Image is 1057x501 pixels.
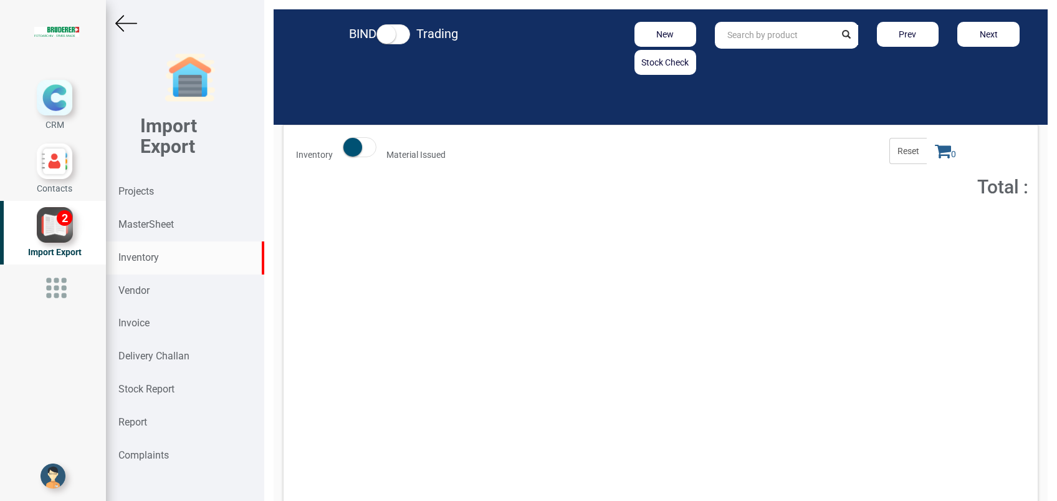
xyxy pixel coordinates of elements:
strong: Projects [118,185,154,197]
button: New [634,22,697,47]
strong: Delivery Challan [118,350,189,362]
strong: Inventory [118,251,159,263]
span: 0 [927,138,964,164]
span: CRM [45,120,64,130]
div: 2 [57,210,72,226]
button: Next [957,22,1020,47]
h2: Total : [799,177,1028,197]
strong: Inventory [296,150,333,160]
span: Contacts [37,183,72,193]
strong: MasterSheet [118,218,174,230]
strong: Report [118,416,147,428]
strong: Stock Report [118,383,175,395]
span: Import Export [28,247,82,257]
strong: Complaints [118,449,169,461]
img: garage-closed.png [165,53,215,103]
strong: BIND [349,26,376,41]
strong: Vendor [118,285,150,296]
strong: Trading [416,26,458,41]
b: Import Export [140,115,197,157]
strong: Material Issued [386,150,446,160]
button: Prev [877,22,939,47]
span: Reset [889,138,927,164]
input: Search by product [715,22,835,49]
button: Stock Check [634,50,697,75]
strong: Invoice [118,317,150,329]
